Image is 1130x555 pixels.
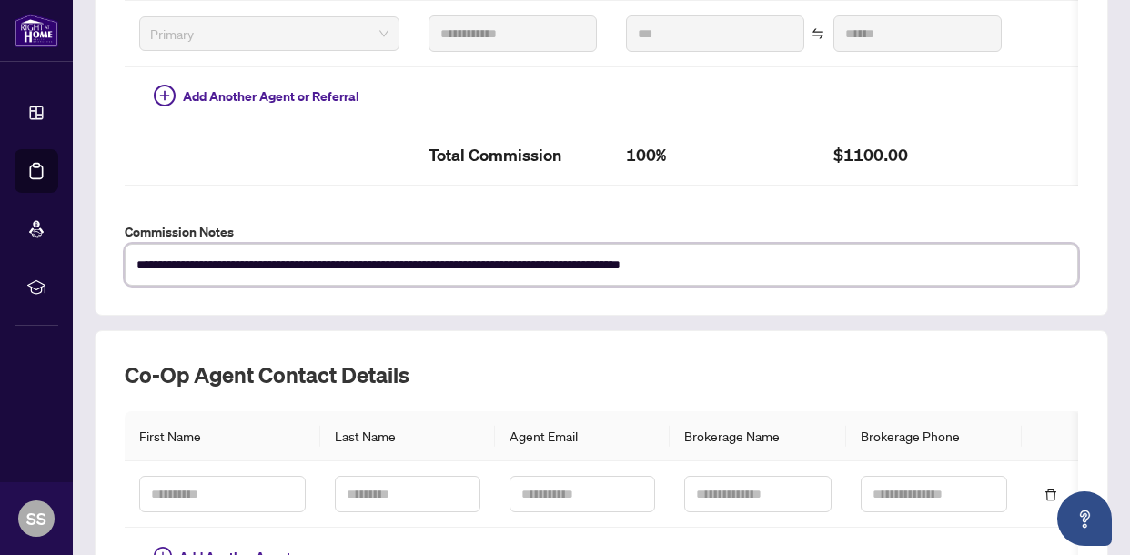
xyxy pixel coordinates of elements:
[670,411,845,461] th: Brokerage Name
[125,222,1078,242] label: Commission Notes
[26,506,46,531] span: SS
[320,411,495,461] th: Last Name
[139,82,374,111] button: Add Another Agent or Referral
[183,86,359,106] span: Add Another Agent or Referral
[833,141,1002,170] h2: $1100.00
[125,411,320,461] th: First Name
[1057,491,1112,546] button: Open asap
[154,85,176,106] span: plus-circle
[15,14,58,47] img: logo
[429,141,597,170] h2: Total Commission
[1044,489,1057,501] span: delete
[150,20,388,47] span: Primary
[626,141,804,170] h2: 100%
[812,27,824,40] span: swap
[846,411,1022,461] th: Brokerage Phone
[495,411,670,461] th: Agent Email
[125,360,1078,389] h2: Co-op Agent Contact Details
